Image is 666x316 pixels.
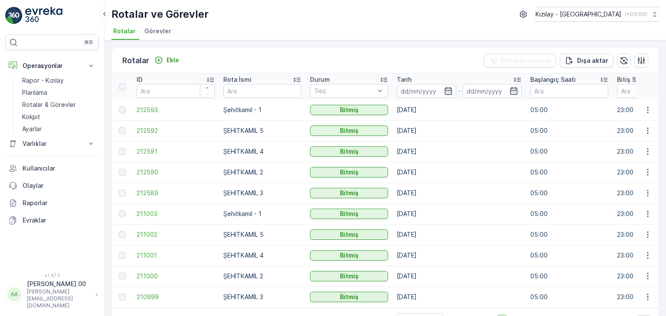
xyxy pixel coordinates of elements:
[340,189,359,197] p: Bitmiş
[310,229,388,240] button: Bitmiş
[526,100,613,120] td: 05:00
[526,203,613,224] td: 05:00
[397,84,456,98] input: dd/mm/yyyy
[119,293,126,300] div: Toggle Row Selected
[310,146,388,157] button: Bitmiş
[25,7,62,24] img: logo_light-DOdMpM7g.png
[560,54,614,68] button: Dışa aktar
[22,113,40,121] p: Kokpit
[392,162,526,183] td: [DATE]
[310,126,388,136] button: Bitmiş
[392,203,526,224] td: [DATE]
[22,76,64,85] p: Rapor - Kızılay
[23,139,82,148] p: Varlıklar
[310,75,330,84] p: Durum
[137,168,215,177] a: 212590
[19,87,99,99] a: Planlama
[392,266,526,287] td: [DATE]
[119,106,126,113] div: Toggle Row Selected
[119,190,126,197] div: Toggle Row Selected
[617,75,647,84] p: Bitiş Saati
[5,280,99,309] button: AA[PERSON_NAME].00[PERSON_NAME][EMAIL_ADDRESS][DOMAIN_NAME]
[526,120,613,141] td: 05:00
[392,141,526,162] td: [DATE]
[5,7,23,24] img: logo
[19,74,99,87] a: Rapor - Kızılay
[166,56,179,64] p: Ekle
[137,106,215,114] a: 212593
[310,271,388,281] button: Bitmiş
[310,209,388,219] button: Bitmiş
[111,7,209,21] p: Rotalar ve Görevler
[526,224,613,245] td: 05:00
[5,135,99,152] button: Varlıklar
[526,141,613,162] td: 05:00
[5,194,99,212] a: Raporlar
[137,126,215,135] a: 212592
[137,293,215,301] a: 210999
[340,272,359,281] p: Bitmiş
[19,123,99,135] a: Ayarlar
[219,287,306,307] td: ŞEHİTKAMİL 3
[137,147,215,156] a: 212591
[119,231,126,238] div: Toggle Row Selected
[392,100,526,120] td: [DATE]
[137,251,215,260] a: 211001
[340,147,359,156] p: Bitmiş
[5,212,99,229] a: Evraklar
[392,245,526,266] td: [DATE]
[144,27,171,35] span: Görevler
[340,251,359,260] p: Bitmiş
[458,86,461,96] p: -
[219,141,306,162] td: ŞEHİTKAMİL 4
[340,210,359,218] p: Bitmiş
[526,183,613,203] td: 05:00
[625,11,647,18] p: ( +03:00 )
[7,287,21,301] div: AA
[223,75,251,84] p: Rota İsmi
[392,183,526,203] td: [DATE]
[310,250,388,261] button: Bitmiş
[19,99,99,111] a: Rotalar & Görevler
[137,272,215,281] a: 211000
[23,61,82,70] p: Operasyonlar
[119,169,126,176] div: Toggle Row Selected
[219,245,306,266] td: ŞEHİTKAMİL 4
[310,292,388,302] button: Bitmiş
[219,162,306,183] td: ŞEHİTKAMİL 2
[219,183,306,203] td: ŞEHİTKAMİL 3
[137,189,215,197] span: 212589
[119,148,126,155] div: Toggle Row Selected
[84,39,93,46] p: ⌘B
[5,57,99,74] button: Operasyonlar
[340,126,359,135] p: Bitmiş
[151,55,183,65] button: Ekle
[526,245,613,266] td: 05:00
[137,210,215,218] a: 211003
[122,55,149,67] p: Rotalar
[27,280,91,288] p: [PERSON_NAME].00
[392,224,526,245] td: [DATE]
[19,111,99,123] a: Kokpit
[119,210,126,217] div: Toggle Row Selected
[22,125,42,133] p: Ayarlar
[310,167,388,177] button: Bitmiş
[526,162,613,183] td: 05:00
[219,100,306,120] td: Şehitkamil - 1
[397,75,411,84] p: Tarih
[463,84,522,98] input: dd/mm/yyyy
[392,120,526,141] td: [DATE]
[530,84,608,98] input: Ara
[219,203,306,224] td: Şehitkamil - 1
[119,273,126,280] div: Toggle Row Selected
[23,216,95,225] p: Evraklar
[484,54,556,68] button: Filtreleri temizle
